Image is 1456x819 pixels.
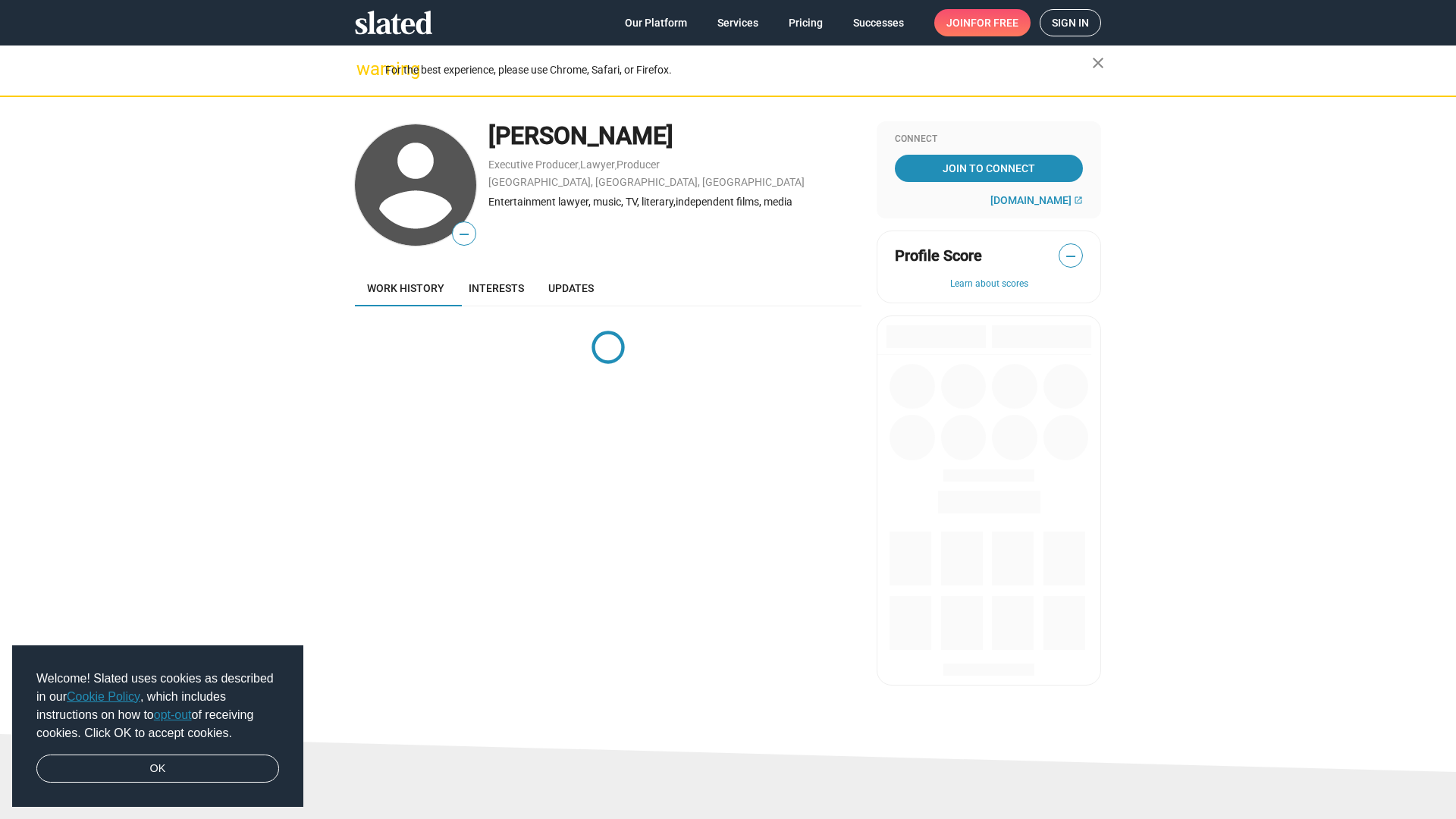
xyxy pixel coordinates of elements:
mat-icon: close [1089,54,1107,72]
span: Join To Connect [898,155,1080,182]
span: for free [971,9,1018,36]
span: , [615,162,617,170]
a: Updates [536,270,606,306]
a: Join To Connect [895,155,1083,182]
a: Pricing [777,9,835,36]
span: — [453,224,475,244]
a: Cookie Policy [67,690,140,703]
mat-icon: warning [356,60,375,78]
a: Our Platform [613,9,699,36]
a: Work history [355,270,457,306]
span: Our Platform [625,9,687,36]
span: Pricing [789,9,823,36]
span: Sign in [1052,10,1089,36]
span: Updates [548,282,594,294]
mat-icon: open_in_new [1074,196,1083,205]
div: Connect [895,133,1083,146]
a: Services [705,9,770,36]
div: cookieconsent [12,645,303,808]
a: dismiss cookie message [36,755,279,783]
span: Join [946,9,1018,36]
span: Profile Score [895,246,982,266]
span: Services [717,9,758,36]
a: Producer [617,158,660,171]
a: Lawyer [580,158,615,171]
a: Sign in [1040,9,1101,36]
a: Joinfor free [934,9,1031,36]
div: Entertainment lawyer, music, TV, literary,independent films, media [488,195,861,209]
a: Executive Producer [488,158,579,171]
span: Successes [853,9,904,36]
a: [DOMAIN_NAME] [990,194,1083,206]
span: Work history [367,282,444,294]
div: [PERSON_NAME] [488,120,861,152]
a: Successes [841,9,916,36]
a: Interests [457,270,536,306]
button: Learn about scores [895,278,1083,290]
span: , [579,162,580,170]
div: For the best experience, please use Chrome, Safari, or Firefox. [385,60,1092,80]
span: — [1059,246,1082,266]
span: [DOMAIN_NAME] [990,194,1072,206]
a: [GEOGRAPHIC_DATA], [GEOGRAPHIC_DATA], [GEOGRAPHIC_DATA] [488,176,805,188]
span: Welcome! Slated uses cookies as described in our , which includes instructions on how to of recei... [36,670,279,742]
a: opt-out [154,708,192,721]
span: Interests [469,282,524,294]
